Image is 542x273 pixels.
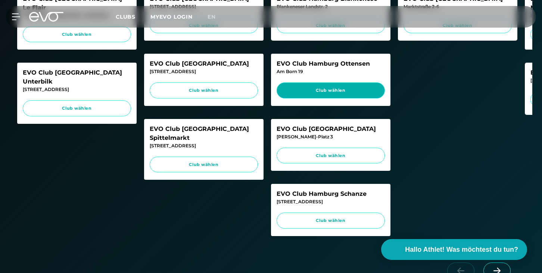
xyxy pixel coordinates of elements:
[116,13,135,20] span: Clubs
[284,217,378,224] span: Club wählen
[157,161,251,168] span: Club wählen
[23,100,131,116] a: Club wählen
[23,26,131,43] a: Club wählen
[277,68,385,75] div: Am Born 19
[30,31,124,38] span: Club wählen
[277,189,385,198] div: EVO Club Hamburg Schanze
[150,59,258,68] div: EVO Club [GEOGRAPHIC_DATA]
[277,198,385,205] div: [STREET_ADDRESS]
[150,82,258,98] a: Club wählen
[284,153,378,159] span: Club wählen
[277,134,385,140] div: [PERSON_NAME]-Platz 3
[23,86,131,93] div: [STREET_ADDRESS]
[405,245,518,255] span: Hallo Athlet! Was möchtest du tun?
[150,68,258,75] div: [STREET_ADDRESS]
[23,68,131,86] div: EVO Club [GEOGRAPHIC_DATA] Unterbilk
[284,87,378,94] span: Club wählen
[157,87,251,94] span: Club wählen
[208,13,225,21] a: en
[30,105,124,112] span: Club wählen
[381,239,527,260] button: Hallo Athlet! Was möchtest du tun?
[150,157,258,173] a: Club wählen
[277,213,385,229] a: Club wählen
[208,13,216,20] span: en
[150,142,258,149] div: [STREET_ADDRESS]
[277,148,385,164] a: Club wählen
[277,82,385,98] a: Club wählen
[116,13,150,20] a: Clubs
[277,125,385,134] div: EVO Club [GEOGRAPHIC_DATA]
[277,59,385,68] div: EVO Club Hamburg Ottensen
[150,125,258,142] div: EVO Club [GEOGRAPHIC_DATA] Spittelmarkt
[150,13,193,20] a: MYEVO LOGIN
